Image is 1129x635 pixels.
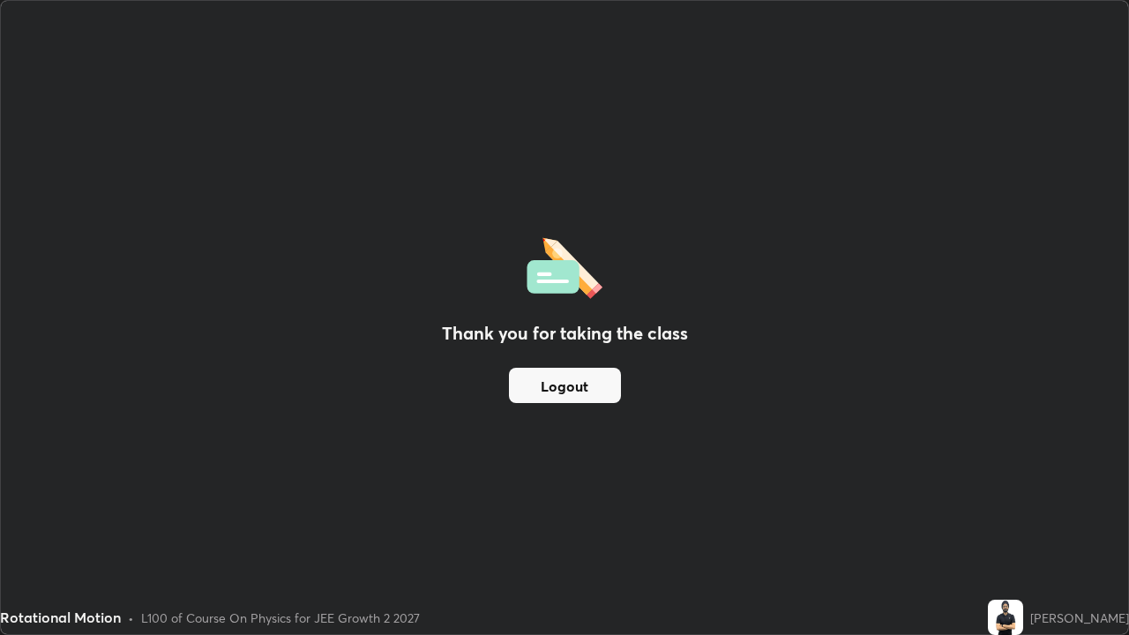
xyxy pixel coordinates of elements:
[988,600,1023,635] img: 087365211523460ba100aba77a1fb983.png
[509,368,621,403] button: Logout
[527,232,602,299] img: offlineFeedback.1438e8b3.svg
[141,609,420,627] div: L100 of Course On Physics for JEE Growth 2 2027
[128,609,134,627] div: •
[442,320,688,347] h2: Thank you for taking the class
[1030,609,1129,627] div: [PERSON_NAME]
